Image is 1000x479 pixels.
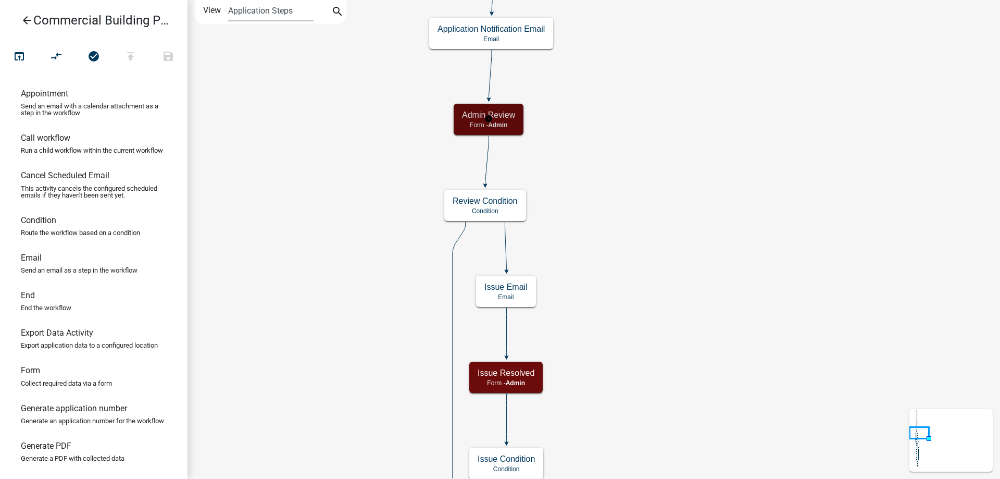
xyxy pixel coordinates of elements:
p: Run a child workflow within the current workflow [21,147,163,154]
button: Auto Layout [37,46,75,68]
span: Admin [506,379,525,387]
h6: Condition [21,215,56,225]
h5: Issue Email [484,282,528,292]
div: Workflow actions [1,46,187,71]
h5: Issue Condition [478,454,535,464]
p: Form - [478,379,534,387]
button: Publish [112,46,149,68]
p: Route the workflow based on a condition [21,229,140,236]
h6: End [21,290,35,300]
i: arrow_back [21,14,33,29]
h6: Call workflow [21,133,70,143]
button: search [329,4,346,21]
i: check_circle [87,50,100,65]
h5: Admin Review [462,110,515,120]
span: Admin [488,121,507,129]
p: Export application data to a configured location [21,342,158,349]
p: Condition [453,207,518,215]
button: No problems [75,46,113,68]
h6: Form [21,365,40,375]
button: Save [149,46,187,68]
i: save [162,50,174,65]
i: search [331,5,344,20]
h5: Issue Resolved [478,368,534,378]
p: End the workflow [21,304,71,311]
button: Test Workflow [1,46,38,68]
i: publish [124,50,137,65]
p: Collect required data via a form [21,380,112,387]
p: Generate an application number for the workflow [21,417,164,424]
p: Send an email with a calendar attachment as a step in the workflow [21,103,167,116]
p: This activity cancels the configured scheduled emails if they haven't been sent yet. [21,185,167,199]
h6: Generate PDF [21,441,71,451]
h6: Appointment [21,89,68,99]
p: Email [484,293,528,301]
p: Condition [478,465,535,473]
h6: Email [21,253,42,263]
h5: Application Notification Email [438,24,545,34]
h6: Cancel Scheduled Email [21,170,109,180]
p: Email [438,35,545,43]
i: open_in_browser [13,50,26,65]
i: compare_arrows [51,50,63,65]
h5: Review Condition [453,196,518,206]
h6: Generate application number [21,403,127,413]
p: Form - [462,121,515,129]
a: Commercial Building Permit [8,8,171,32]
p: Generate a PDF with collected data [21,455,124,462]
p: Send an email as a step in the workflow [21,267,137,274]
h6: Export Data Activity [21,328,93,338]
